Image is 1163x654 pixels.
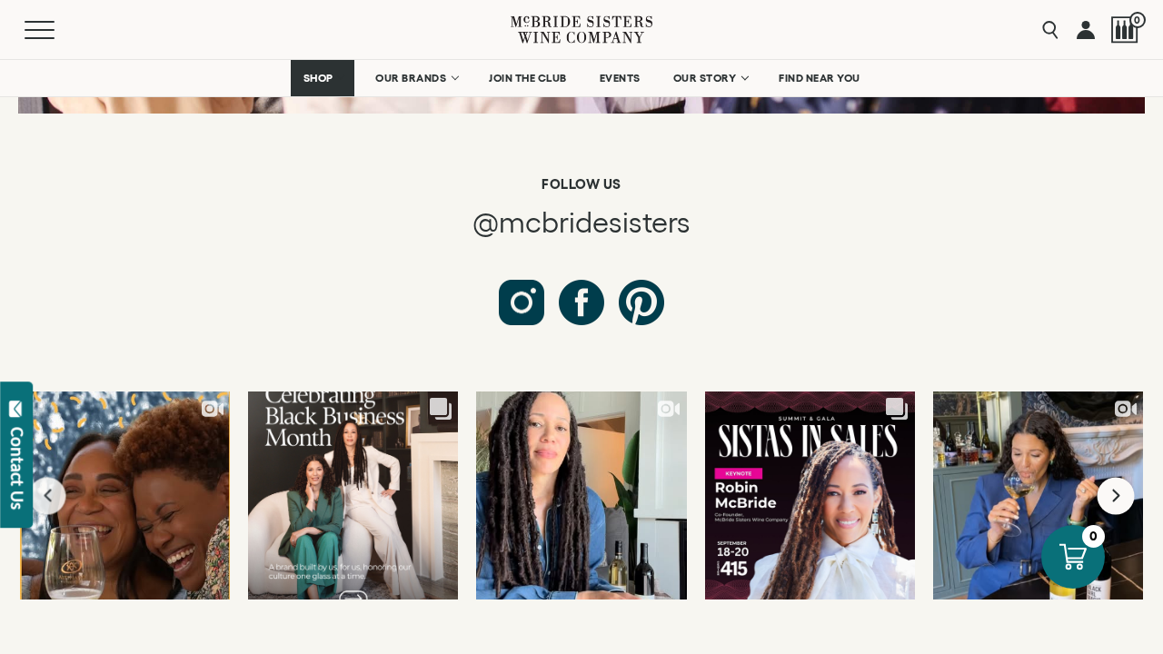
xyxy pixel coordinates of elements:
span: JOIN THE CLUB [489,72,567,84]
button: Previous slide [29,477,66,514]
span: SHOP [303,72,333,84]
a: EVENTS [588,60,652,96]
a: On August 16, join us at KQED for Fresh Glass Uncorked, an evening of wine, c... [20,391,230,599]
a: JOIN THE CLUB [477,60,579,96]
span: OUR STORY [673,72,737,84]
h6: Follow us [97,176,1067,193]
a: Keynote announcement! Welcome @mcbridesisters to @sistasinsales! She started... [705,391,915,599]
div: 0 [1082,525,1105,548]
a: FIND NEAR YOU [767,60,872,96]
button: Next slide [1098,477,1135,514]
span: EVENTS [600,72,641,84]
button: Mobile Menu Trigger [25,21,90,39]
a: Follow us on Instagram [499,280,544,325]
span: FIND NEAR YOU [779,72,860,84]
a: It’s my birthday month, and I want to invite you to join our wine club family... [476,391,686,599]
a: OUR BRANDS [363,60,468,96]
span: 0 [1129,12,1146,28]
span: OUR BRANDS [375,72,446,84]
div: Contact Us [8,427,26,510]
a: You asked. We delivered. Ever since launching Black Girl Magic Wines Wines in... [933,391,1143,599]
a: OUR STORY [661,60,759,96]
a: SHOP [291,60,354,96]
span: @mcbridesisters [472,206,691,238]
a: Every August, we raise a glass for Black Business Month, but this year it hit... [248,391,458,599]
